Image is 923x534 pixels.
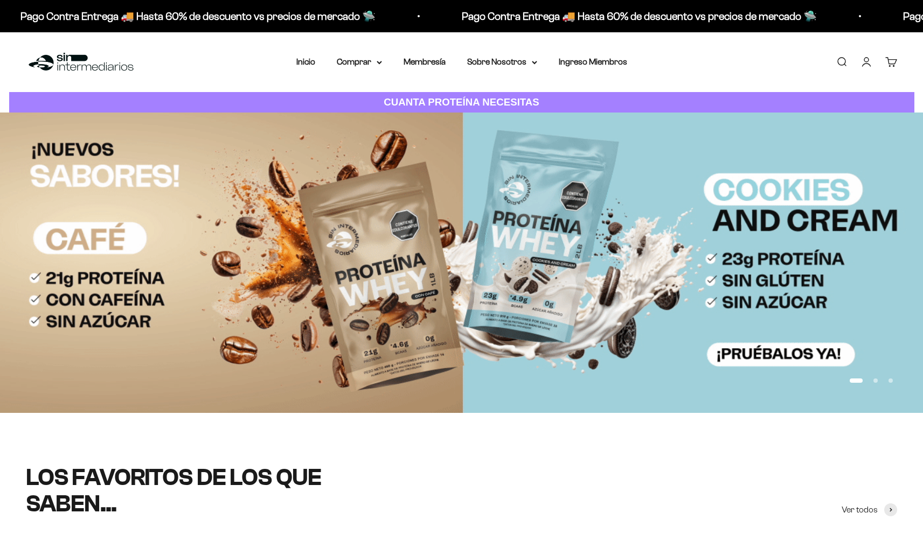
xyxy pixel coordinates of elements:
a: Membresía [404,57,446,66]
a: CUANTA PROTEÍNA NECESITAS [9,92,914,113]
strong: CUANTA PROTEÍNA NECESITAS [384,96,539,108]
summary: Comprar [337,55,382,69]
a: Ver todos [842,503,897,517]
span: Ver todos [842,503,878,517]
a: Ingreso Miembros [559,57,627,66]
a: Inicio [296,57,315,66]
p: Pago Contra Entrega 🚚 Hasta 60% de descuento vs precios de mercado 🛸 [461,8,816,25]
split-lines: LOS FAVORITOS DE LOS QUE SABEN... [26,464,321,516]
p: Pago Contra Entrega 🚚 Hasta 60% de descuento vs precios de mercado 🛸 [19,8,374,25]
summary: Sobre Nosotros [467,55,537,69]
